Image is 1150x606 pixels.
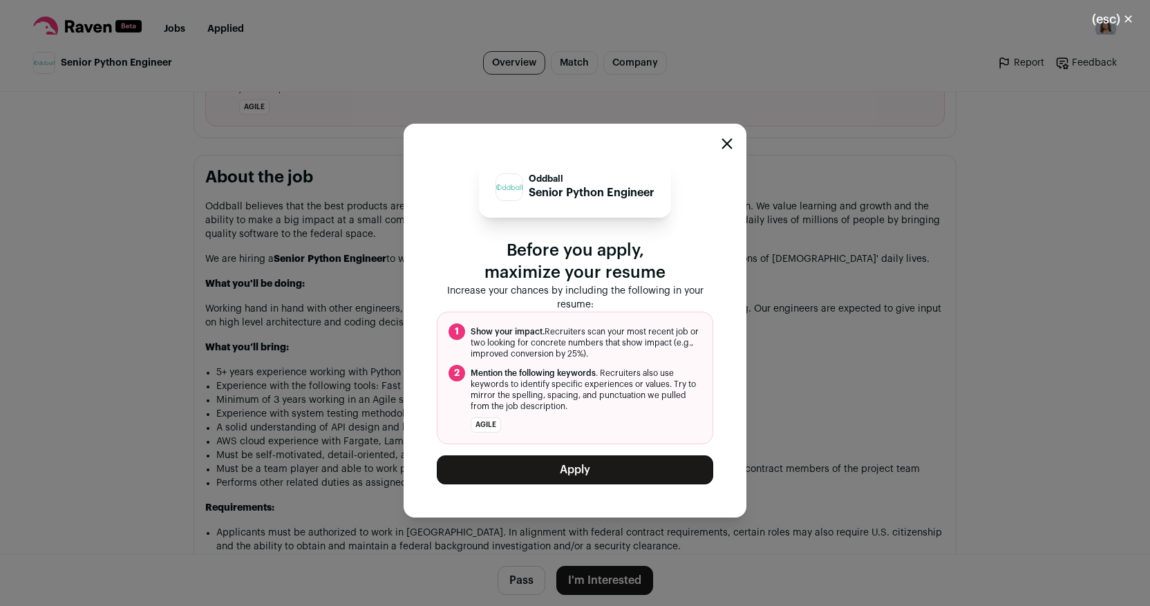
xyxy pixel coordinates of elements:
[471,326,701,359] span: Recruiters scan your most recent job or two looking for concrete numbers that show impact (e.g., ...
[471,369,596,377] span: Mention the following keywords
[471,417,501,433] li: agile
[437,284,713,312] p: Increase your chances by including the following in your resume:
[471,328,545,336] span: Show your impact.
[437,455,713,484] button: Apply
[496,174,522,200] img: fb7a9237ec83a0eb1191efe8111ede3fc93430cfd1fed8274f77725f608d81ad
[437,240,713,284] p: Before you apply, maximize your resume
[449,365,465,381] span: 2
[722,138,733,149] button: Close modal
[529,184,654,201] p: Senior Python Engineer
[529,173,654,184] p: Oddball
[449,323,465,340] span: 1
[1075,4,1150,35] button: Close modal
[471,368,701,412] span: . Recruiters also use keywords to identify specific experiences or values. Try to mirror the spel...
